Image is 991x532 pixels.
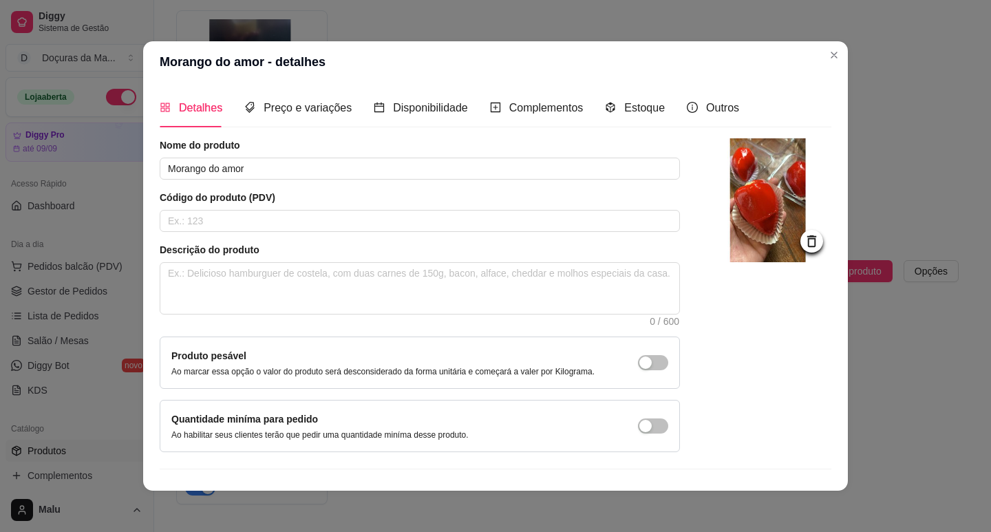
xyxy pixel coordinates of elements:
span: Disponibilidade [393,102,468,114]
span: appstore [160,102,171,113]
span: Detalhes [179,102,222,114]
img: logo da loja [707,138,831,262]
input: Ex.: 123 [160,210,680,232]
span: Preço e variações [264,102,352,114]
span: Outros [706,102,739,114]
article: Código do produto (PDV) [160,191,680,204]
span: info-circle [687,102,698,113]
span: tags [244,102,255,113]
article: Descrição do produto [160,243,680,257]
span: code-sandbox [605,102,616,113]
label: Quantidade miníma para pedido [171,414,318,425]
header: Morango do amor - detalhes [143,41,848,83]
span: Complementos [509,102,584,114]
article: Nome do produto [160,138,680,152]
label: Produto pesável [171,350,246,361]
p: Ao marcar essa opção o valor do produto será desconsiderado da forma unitária e começará a valer ... [171,366,595,377]
p: Ao habilitar seus clientes terão que pedir uma quantidade miníma desse produto. [171,429,469,440]
span: plus-square [490,102,501,113]
span: Estoque [624,102,665,114]
span: calendar [374,102,385,113]
button: Close [823,44,845,66]
input: Ex.: Hamburguer de costela [160,158,680,180]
